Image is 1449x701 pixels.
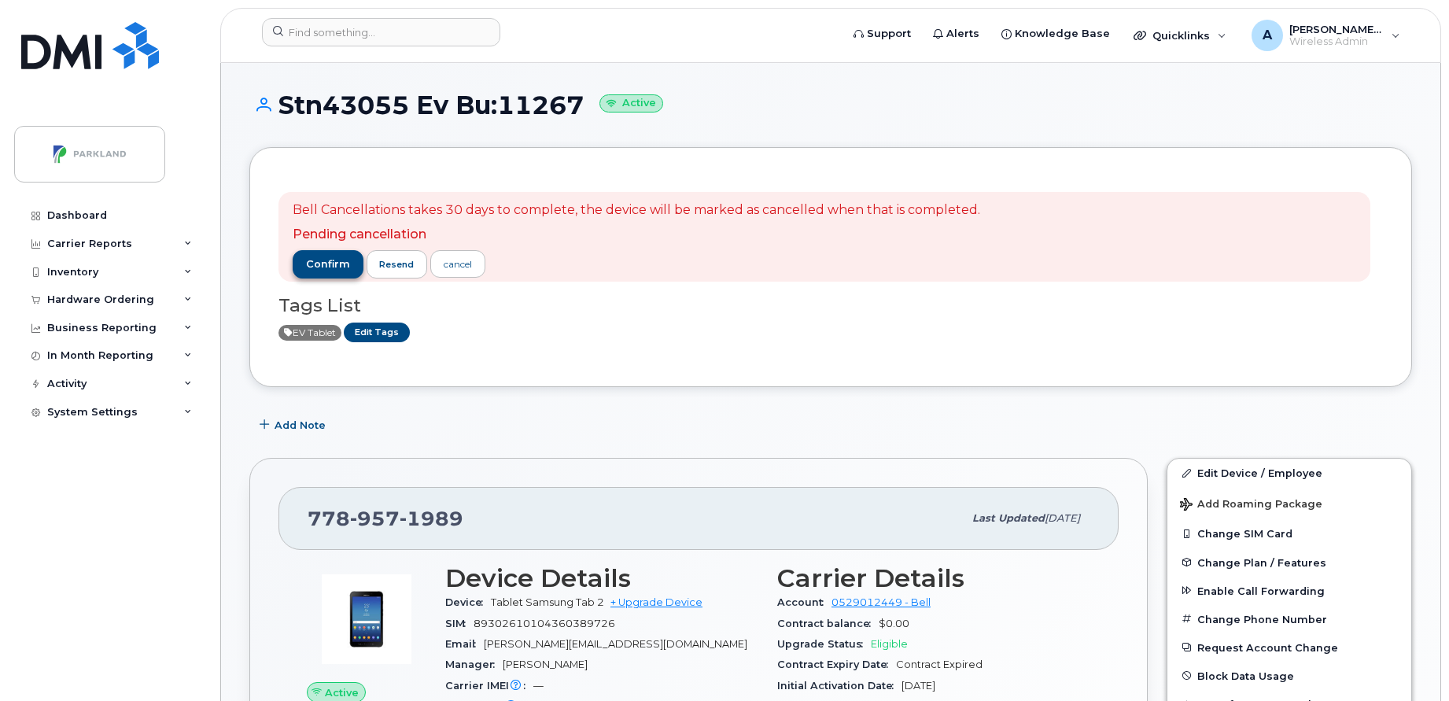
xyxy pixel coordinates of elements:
img: image20231002-3703462-se4fb8.jpeg [319,572,414,666]
span: 778 [308,507,463,530]
a: 0529012449 - Bell [831,596,931,608]
button: Change SIM Card [1167,519,1411,548]
span: resend [379,258,414,271]
span: Account [777,596,831,608]
span: Carrier IMEI [445,680,533,692]
button: Change Phone Number [1167,605,1411,633]
span: Device [445,596,491,608]
span: Active [325,685,359,700]
button: Add Roaming Package [1167,487,1411,519]
span: Contract Expired [896,659,983,670]
button: Change Plan / Features [1167,548,1411,577]
div: cancel [444,257,472,271]
span: Add Roaming Package [1180,498,1322,513]
h3: Carrier Details [777,564,1090,592]
a: Edit Tags [344,323,410,342]
span: [DATE] [1045,512,1080,524]
button: Enable Call Forwarding [1167,577,1411,605]
span: [DATE] [901,680,935,692]
span: Initial Activation Date [777,680,901,692]
span: Eligible [871,638,908,650]
span: [PERSON_NAME][EMAIL_ADDRESS][DOMAIN_NAME] [484,638,747,650]
span: Contract balance [777,618,879,629]
span: confirm [306,257,350,271]
button: Add Note [249,411,339,439]
h3: Tags List [278,296,1383,315]
span: 1989 [400,507,463,530]
span: Email [445,638,484,650]
a: cancel [430,250,485,278]
button: Request Account Change [1167,633,1411,662]
span: SIM [445,618,474,629]
h3: Device Details [445,564,758,592]
span: $0.00 [879,618,909,629]
a: Edit Device / Employee [1167,459,1411,487]
small: Active [599,94,663,113]
button: confirm [293,250,363,279]
button: resend [367,250,428,279]
p: Pending cancellation [293,226,980,244]
button: Block Data Usage [1167,662,1411,690]
span: Manager [445,659,503,670]
span: Tablet Samsung Tab 2 [491,596,604,608]
span: Upgrade Status [777,638,871,650]
span: Contract Expiry Date [777,659,896,670]
span: 89302610104360389726 [474,618,615,629]
span: Active [278,325,341,341]
span: — [533,680,544,692]
span: Last updated [972,512,1045,524]
p: Bell Cancellations takes 30 days to complete, the device will be marked as cancelled when that is... [293,201,980,220]
span: 957 [350,507,400,530]
a: + Upgrade Device [610,596,702,608]
h1: Stn43055 Ev Bu:11267 [249,91,1412,119]
span: Add Note [275,418,326,433]
span: Enable Call Forwarding [1197,585,1325,596]
span: Change Plan / Features [1197,556,1326,568]
span: [PERSON_NAME] [503,659,588,670]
